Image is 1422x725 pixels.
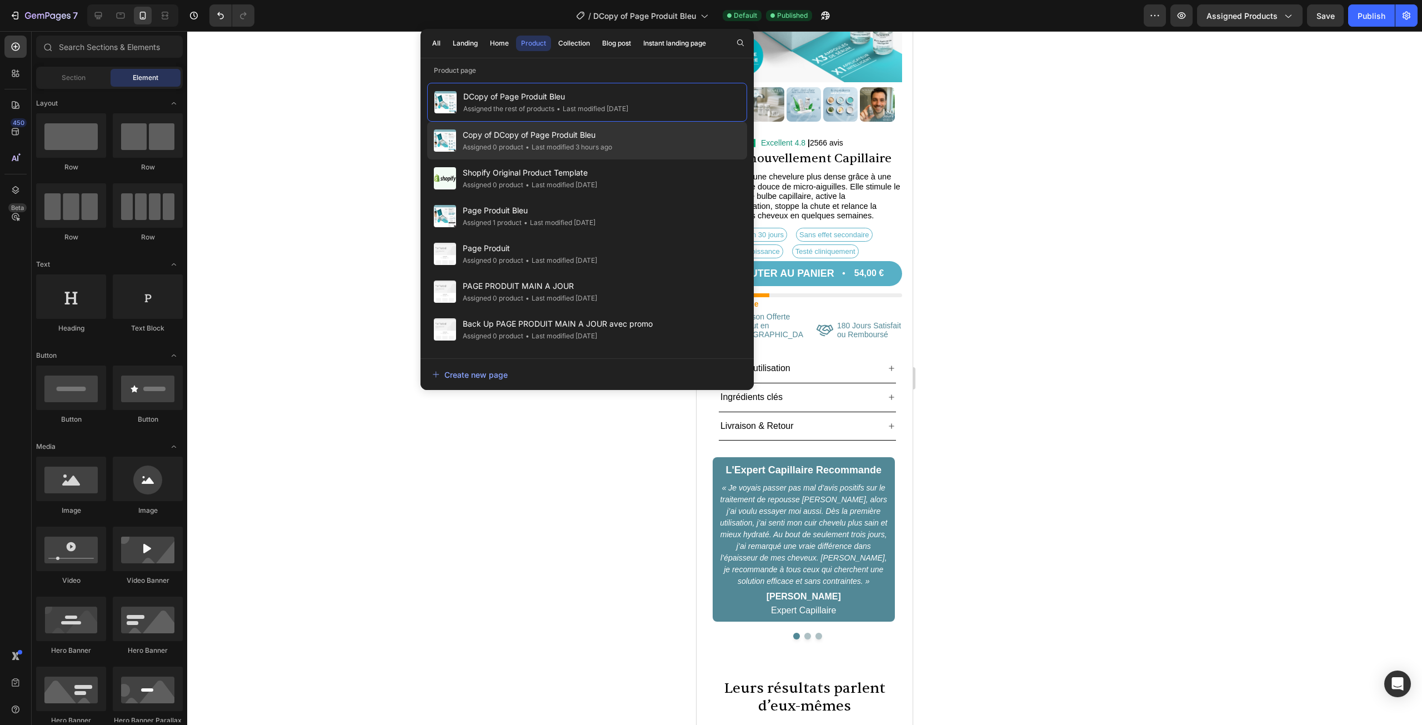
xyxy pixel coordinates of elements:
[734,11,757,21] span: Default
[463,317,653,331] span: Back Up PAGE PRODUIT MAIN A JOUR avec promo
[593,10,696,22] span: DCopy of Page Produit Bleu
[36,36,183,58] input: Search Sections & Elements
[1307,4,1344,27] button: Save
[427,36,445,51] button: All
[209,4,254,27] div: Undo/Redo
[643,38,706,48] div: Instant landing page
[525,294,529,302] span: •
[463,204,595,217] span: Page Produit Bleu
[36,576,106,586] div: Video
[1197,4,1303,27] button: Assigned Products
[525,256,529,264] span: •
[524,218,528,227] span: •
[1316,11,1335,21] span: Save
[113,506,183,516] div: Image
[36,351,57,361] span: Button
[36,162,106,172] div: Row
[557,104,560,113] span: •
[432,369,508,381] div: Create new page
[165,256,183,273] span: Toggle open
[11,118,27,127] div: 450
[463,293,523,304] div: Assigned 0 product
[463,166,597,179] span: Shopify Original Product Template
[463,128,612,142] span: Copy of DCopy of Page Produit Bleu
[490,38,509,48] div: Home
[523,255,597,266] div: Last modified [DATE]
[463,242,597,255] span: Page Produit
[113,646,183,656] div: Hero Banner
[36,442,56,452] span: Media
[463,331,523,342] div: Assigned 0 product
[523,179,597,191] div: Last modified [DATE]
[36,646,106,656] div: Hero Banner
[8,203,27,212] div: Beta
[463,255,523,266] div: Assigned 0 product
[165,347,183,364] span: Toggle open
[420,65,754,76] p: Product page
[516,36,551,51] button: Product
[588,10,591,22] span: /
[523,142,612,153] div: Last modified 3 hours ago
[522,217,595,228] div: Last modified [DATE]
[638,36,711,51] button: Instant landing page
[554,103,628,114] div: Last modified [DATE]
[1206,10,1278,22] span: Assigned Products
[448,36,483,51] button: Landing
[1384,671,1411,697] div: Open Intercom Messenger
[73,9,78,22] p: 7
[113,232,183,242] div: Row
[485,36,514,51] button: Home
[113,323,183,333] div: Text Block
[525,181,529,189] span: •
[521,38,546,48] div: Product
[597,36,636,51] button: Blog post
[453,38,478,48] div: Landing
[523,331,597,342] div: Last modified [DATE]
[113,576,183,586] div: Video Banner
[165,94,183,112] span: Toggle open
[463,279,597,293] span: PAGE PRODUIT MAIN A JOUR
[463,142,523,153] div: Assigned 0 product
[463,103,554,114] div: Assigned the rest of products
[133,73,158,83] span: Element
[523,293,597,304] div: Last modified [DATE]
[558,38,590,48] div: Collection
[432,38,440,48] div: All
[36,98,58,108] span: Layout
[165,438,183,456] span: Toggle open
[777,11,808,21] span: Published
[113,414,183,424] div: Button
[525,143,529,151] span: •
[36,414,106,424] div: Button
[36,259,50,269] span: Text
[1358,10,1385,22] div: Publish
[525,332,529,340] span: •
[113,162,183,172] div: Row
[1348,4,1395,27] button: Publish
[697,31,913,725] iframe: Design area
